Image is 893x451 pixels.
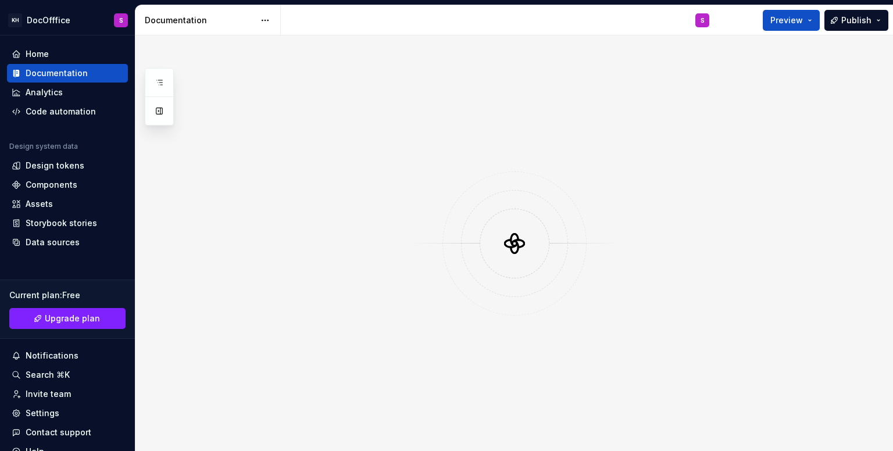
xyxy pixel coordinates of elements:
div: Design system data [9,142,78,151]
div: Data sources [26,237,80,248]
button: KHDocOffficeS [2,8,133,33]
div: Design tokens [26,160,84,171]
a: Data sources [7,233,128,252]
div: Assets [26,198,53,210]
div: KH [8,13,22,27]
div: Contact support [26,427,91,438]
div: Settings [26,407,59,419]
a: Settings [7,404,128,423]
div: Search ⌘K [26,369,70,381]
div: S [701,16,705,25]
a: Assets [7,195,128,213]
div: Documentation [145,15,255,26]
button: Preview [763,10,820,31]
div: Components [26,179,77,191]
div: Invite team [26,388,71,400]
div: S [119,16,123,25]
a: Code automation [7,102,128,121]
div: Current plan : Free [9,289,126,301]
div: DocOfffice [27,15,70,26]
a: Storybook stories [7,214,128,232]
div: Code automation [26,106,96,117]
a: Documentation [7,64,128,83]
div: Home [26,48,49,60]
button: Contact support [7,423,128,442]
span: Preview [770,15,803,26]
a: Analytics [7,83,128,102]
span: Upgrade plan [45,313,100,324]
div: Documentation [26,67,88,79]
div: Notifications [26,350,78,361]
a: Components [7,176,128,194]
span: Publish [841,15,871,26]
button: Publish [824,10,888,31]
a: Upgrade plan [9,308,126,329]
div: Storybook stories [26,217,97,229]
a: Home [7,45,128,63]
button: Notifications [7,346,128,365]
a: Invite team [7,385,128,403]
button: Search ⌘K [7,366,128,384]
div: Analytics [26,87,63,98]
a: Design tokens [7,156,128,175]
